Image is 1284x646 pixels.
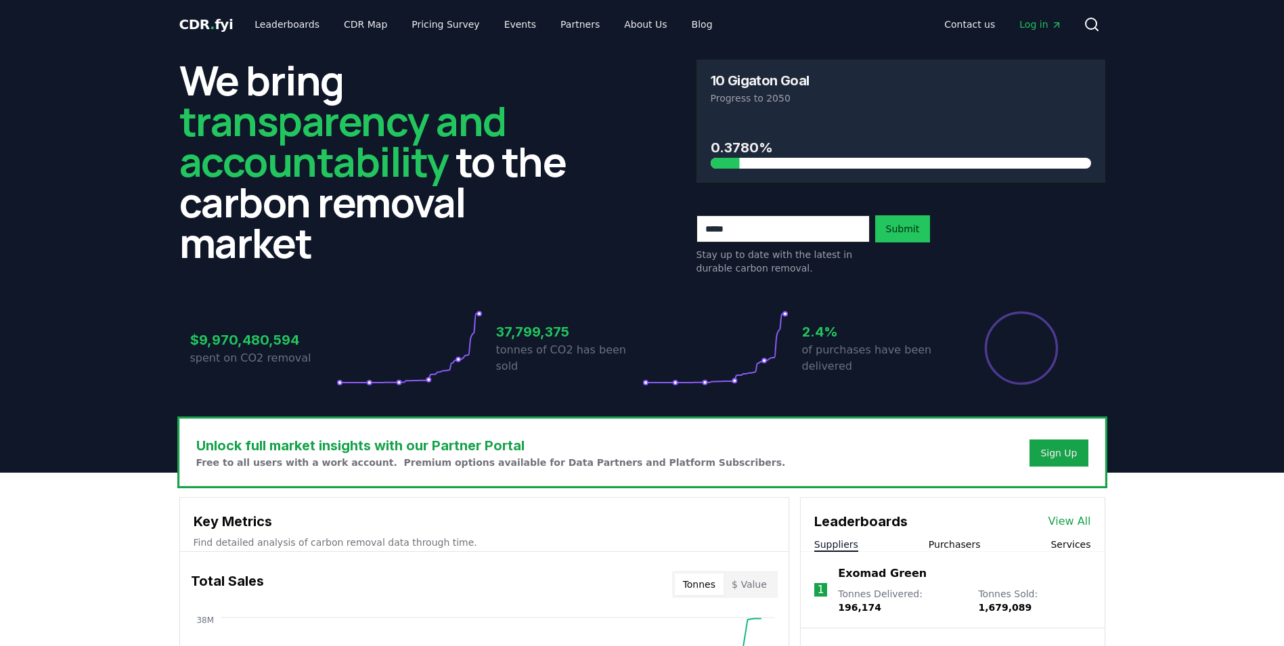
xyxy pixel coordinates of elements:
p: Find detailed analysis of carbon removal data through time. [194,536,775,549]
p: Free to all users with a work account. Premium options available for Data Partners and Platform S... [196,456,786,469]
a: Blog [681,12,724,37]
div: Percentage of sales delivered [983,310,1059,386]
span: . [210,16,215,33]
button: Sign Up [1030,439,1088,467]
h3: 10 Gigaton Goal [711,74,810,87]
span: CDR fyi [179,16,234,33]
button: Services [1050,538,1090,551]
tspan: 38M [196,616,214,625]
a: Leaderboards [244,12,330,37]
h3: Key Metrics [194,511,775,532]
a: About Us [613,12,678,37]
p: 1 [817,582,824,598]
p: Stay up to date with the latest in durable carbon removal. [696,248,870,275]
a: View All [1048,513,1091,530]
button: Submit [875,215,931,242]
a: Pricing Survey [401,12,490,37]
a: Exomad Green [838,565,927,582]
h3: $9,970,480,594 [190,330,336,350]
span: Log in [1019,18,1061,31]
a: Log in [1009,12,1072,37]
h2: We bring to the carbon removal market [179,60,588,263]
a: Events [493,12,547,37]
p: tonnes of CO2 has been sold [496,342,642,374]
span: 1,679,089 [978,602,1032,613]
button: $ Value [724,574,775,595]
p: of purchases have been delivered [802,342,948,374]
h3: Unlock full market insights with our Partner Portal [196,435,786,456]
a: Contact us [933,12,1006,37]
a: CDR.fyi [179,15,234,34]
a: Partners [550,12,611,37]
nav: Main [933,12,1072,37]
button: Purchasers [929,538,981,551]
h3: 2.4% [802,322,948,342]
p: Tonnes Sold : [978,587,1090,614]
a: CDR Map [333,12,398,37]
h3: 37,799,375 [496,322,642,342]
h3: 0.3780% [711,137,1091,158]
p: spent on CO2 removal [190,350,336,366]
span: transparency and accountability [179,93,506,189]
p: Tonnes Delivered : [838,587,965,614]
button: Suppliers [814,538,858,551]
span: 196,174 [838,602,881,613]
a: Sign Up [1040,446,1077,460]
nav: Main [244,12,723,37]
h3: Total Sales [191,571,264,598]
h3: Leaderboards [814,511,908,532]
p: Progress to 2050 [711,91,1091,105]
button: Tonnes [675,574,724,595]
